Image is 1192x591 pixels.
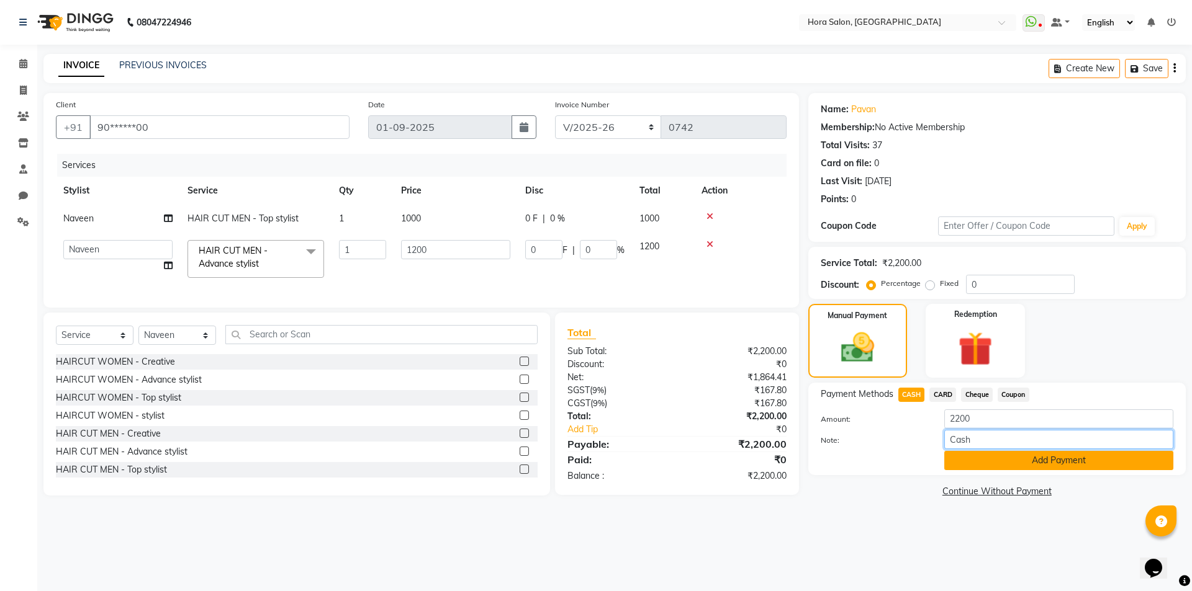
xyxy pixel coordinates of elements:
div: HAIR CUT MEN - Advance stylist [56,445,187,458]
div: ₹167.80 [677,384,795,397]
span: CARD [929,388,956,402]
iframe: chat widget [1140,541,1180,579]
span: Payment Methods [821,388,893,401]
div: ( ) [558,384,677,397]
button: +91 [56,115,91,139]
label: Redemption [954,309,997,320]
span: 1 [339,213,344,224]
div: Total Visits: [821,139,870,152]
div: ₹0 [677,452,795,467]
input: Enter Offer / Coupon Code [938,216,1114,236]
a: x [259,258,264,269]
span: F [562,244,567,257]
div: 0 [851,193,856,206]
div: HAIRCUT WOMEN - stylist [56,409,165,422]
input: Search or Scan [225,325,538,344]
div: Coupon Code [821,220,938,233]
label: Percentage [881,278,921,289]
label: Date [368,99,385,110]
label: Fixed [940,278,959,289]
div: Paid: [558,452,677,467]
th: Price [394,177,518,205]
th: Disc [518,177,632,205]
label: Note: [811,435,935,446]
div: ₹0 [697,423,795,436]
div: 0 [874,157,879,170]
div: ₹2,200.00 [677,437,795,451]
div: HAIR CUT MEN - Creative [56,427,161,440]
div: ₹2,200.00 [882,257,921,270]
button: Add Payment [944,451,1173,470]
span: | [572,244,575,257]
div: Sub Total: [558,345,677,358]
input: Add Note [944,430,1173,449]
span: 1000 [639,213,659,224]
button: Create New [1049,59,1120,78]
th: Service [180,177,332,205]
div: Discount: [821,278,859,291]
th: Total [632,177,694,205]
a: INVOICE [58,55,104,77]
div: ₹2,200.00 [677,410,795,423]
span: Cheque [961,388,993,402]
span: CASH [898,388,925,402]
span: CGST [567,398,590,409]
div: Points: [821,193,849,206]
span: Total [567,326,596,339]
div: Membership: [821,121,875,134]
div: ₹167.80 [677,397,795,410]
label: Manual Payment [828,310,887,321]
span: Coupon [998,388,1029,402]
span: HAIR CUT MEN - Top stylist [187,213,299,224]
div: HAIR CUT MEN - Top stylist [56,463,167,476]
span: 1000 [401,213,421,224]
div: ( ) [558,397,677,410]
div: Services [57,154,796,177]
img: logo [32,5,117,40]
div: Balance : [558,469,677,482]
div: Name: [821,103,849,116]
img: _gift.svg [947,327,1003,370]
div: HAIRCUT WOMEN - Advance stylist [56,373,202,386]
button: Save [1125,59,1168,78]
span: HAIR CUT MEN - Advance stylist [199,245,268,269]
th: Stylist [56,177,180,205]
label: Amount: [811,414,935,425]
div: Payable: [558,437,677,451]
b: 08047224946 [137,5,191,40]
span: 9% [593,398,605,408]
div: HAIRCUT WOMEN - Creative [56,355,175,368]
div: HAIRCUT WOMEN - Top stylist [56,391,181,404]
span: 9% [592,385,604,395]
span: % [617,244,625,257]
div: [DATE] [865,175,892,188]
a: PREVIOUS INVOICES [119,60,207,71]
div: ₹1,864.41 [677,371,795,384]
a: Add Tip [558,423,697,436]
span: 1200 [639,241,659,252]
div: ₹2,200.00 [677,469,795,482]
div: 37 [872,139,882,152]
span: | [543,212,545,225]
div: Net: [558,371,677,384]
th: Qty [332,177,394,205]
div: Last Visit: [821,175,862,188]
a: Pavan [851,103,876,116]
div: ₹0 [677,358,795,371]
th: Action [694,177,787,205]
button: Apply [1119,217,1155,236]
div: Discount: [558,358,677,371]
div: Total: [558,410,677,423]
span: 0 F [525,212,538,225]
input: Amount [944,409,1173,429]
input: Search by Name/Mobile/Email/Code [89,115,350,139]
label: Client [56,99,76,110]
div: Card on file: [821,157,872,170]
div: ₹2,200.00 [677,345,795,358]
span: SGST [567,384,590,396]
span: 0 % [550,212,565,225]
span: Naveen ‪ [63,213,96,224]
div: No Active Membership [821,121,1173,134]
a: Continue Without Payment [811,485,1183,498]
img: _cash.svg [831,329,885,367]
